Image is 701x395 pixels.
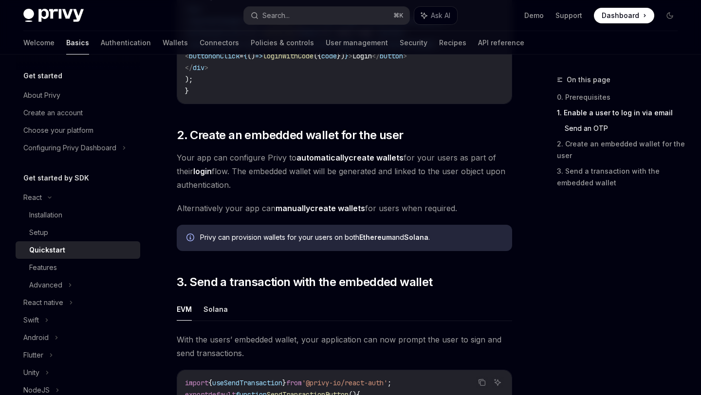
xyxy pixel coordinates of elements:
[524,11,544,20] a: Demo
[602,11,639,20] span: Dashboard
[247,52,255,60] span: ()
[16,259,140,276] a: Features
[380,52,403,60] span: button
[567,74,610,86] span: On this page
[23,314,39,326] div: Swift
[189,52,212,60] span: button
[193,63,204,72] span: div
[185,87,189,95] span: }
[66,31,89,54] a: Basics
[23,9,84,22] img: dark logo
[23,349,43,361] div: Flutter
[557,163,685,191] a: 3. Send a transaction with the embedded wallet
[557,136,685,163] a: 2. Create an embedded wallet for the user
[29,262,57,273] div: Features
[163,31,188,54] a: Wallets
[337,52,345,60] span: })
[29,244,65,256] div: Quickstart
[177,127,403,143] span: 2. Create an embedded wallet for the user
[212,52,240,60] span: onClick
[431,11,450,20] span: Ask AI
[16,241,140,259] a: Quickstart
[200,31,239,54] a: Connectors
[177,298,192,321] button: EVM
[359,233,392,241] strong: Ethereum
[185,63,193,72] span: </
[476,376,488,389] button: Copy the contents from the code block
[302,378,387,387] span: '@privy-io/react-auth'
[23,90,60,101] div: About Privy
[23,332,49,343] div: Android
[177,151,512,192] span: Your app can configure Privy to for your users as part of their flow. The embedded wallet will be...
[240,52,243,60] span: =
[185,75,193,84] span: );
[23,125,93,136] div: Choose your platform
[478,31,524,54] a: API reference
[286,378,302,387] span: from
[326,31,388,54] a: User management
[276,203,310,213] strong: manually
[23,367,39,378] div: Unity
[296,153,404,163] a: automaticallycreate wallets
[177,201,512,215] span: Alternatively your app can for users when required.
[212,378,282,387] span: useSendTransaction
[594,8,654,23] a: Dashboard
[276,203,365,214] a: manuallycreate wallets
[400,31,427,54] a: Security
[255,52,263,60] span: =>
[662,8,678,23] button: Toggle dark mode
[185,378,208,387] span: import
[23,172,89,184] h5: Get started by SDK
[251,31,314,54] a: Policies & controls
[439,31,466,54] a: Recipes
[263,52,314,60] span: loginWithCode
[387,378,391,387] span: ;
[491,376,504,389] button: Ask AI
[565,121,685,136] a: Send an OTP
[314,52,321,60] span: ({
[557,90,685,105] a: 0. Prerequisites
[393,12,404,19] span: ⌘ K
[16,206,140,224] a: Installation
[101,31,151,54] a: Authentication
[404,233,428,241] strong: Solana
[414,7,457,24] button: Ask AI
[16,224,140,241] a: Setup
[345,52,349,60] span: }
[282,378,286,387] span: }
[16,87,140,104] a: About Privy
[193,166,212,176] strong: login
[23,192,42,203] div: React
[177,333,512,360] span: With the users’ embedded wallet, your application can now prompt the user to sign and send transa...
[262,10,290,21] div: Search...
[23,107,83,119] div: Create an account
[204,63,208,72] span: >
[243,52,247,60] span: {
[244,7,409,24] button: Search...⌘K
[23,31,55,54] a: Welcome
[23,70,62,82] h5: Get started
[29,227,48,238] div: Setup
[372,52,380,60] span: </
[557,105,685,121] a: 1. Enable a user to log in via email
[349,52,352,60] span: >
[185,52,189,60] span: <
[23,142,116,154] div: Configuring Privy Dashboard
[203,298,228,321] button: Solana
[23,297,63,308] div: React native
[16,122,140,139] a: Choose your platform
[403,52,407,60] span: >
[296,153,349,162] strong: automatically
[555,11,582,20] a: Support
[186,233,196,243] svg: Info
[321,52,337,60] span: code
[29,209,62,221] div: Installation
[208,378,212,387] span: {
[200,233,502,243] div: Privy can provision wallets for your users on both and .
[177,274,432,290] span: 3. Send a transaction with the embedded wallet
[352,52,372,60] span: Login
[16,104,140,122] a: Create an account
[29,279,62,291] div: Advanced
